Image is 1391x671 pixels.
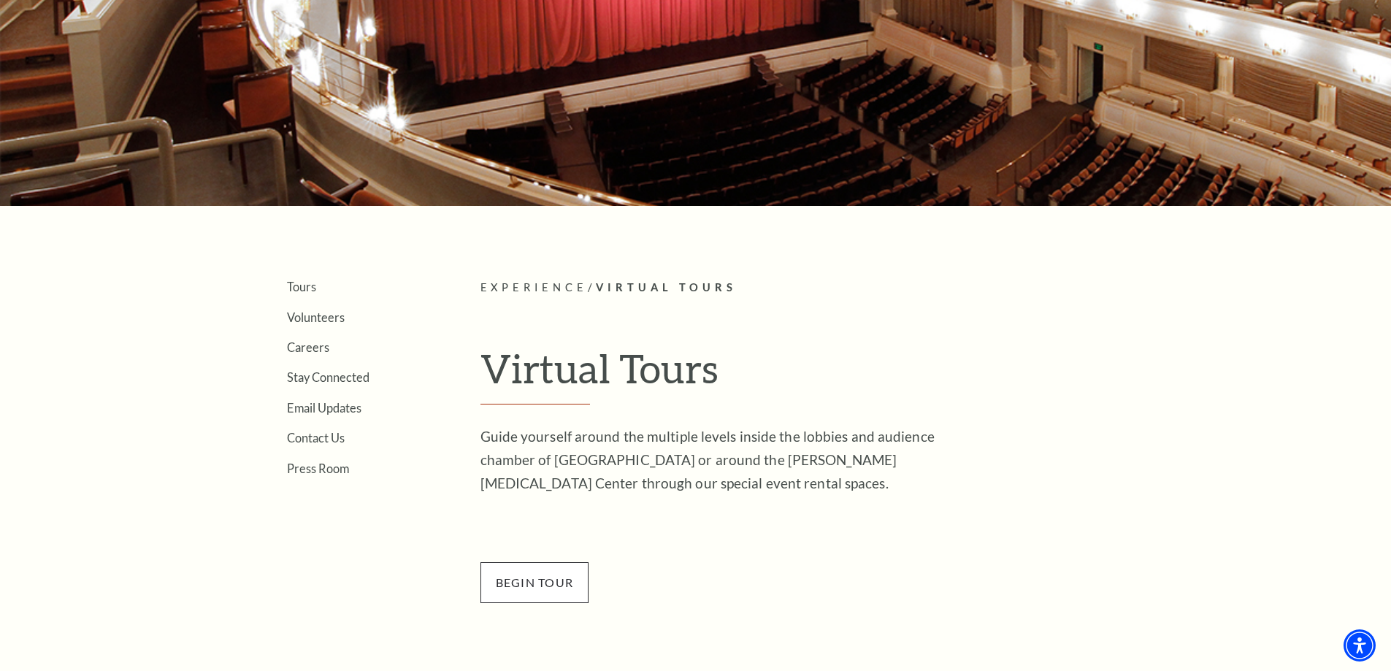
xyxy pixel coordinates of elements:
span: Virtual Tours [596,281,737,294]
span: Experience [480,281,589,294]
span: BEGin Tour [480,562,589,603]
div: Accessibility Menu [1344,629,1376,662]
a: Press Room [287,461,349,475]
a: Volunteers [287,310,345,324]
a: Email Updates [287,401,361,415]
p: Guide yourself around the multiple levels inside the lobbies and audience chamber of [GEOGRAPHIC_... [480,425,955,495]
a: Careers [287,340,329,354]
p: / [480,279,1149,297]
a: Stay Connected [287,370,369,384]
a: Tours [287,280,316,294]
a: Contact Us [287,431,345,445]
h1: Virtual Tours [480,345,1149,404]
a: BEGin Tour - open in a new tab [480,573,589,590]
